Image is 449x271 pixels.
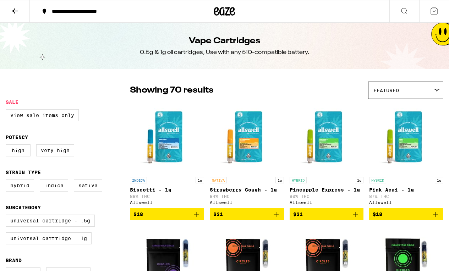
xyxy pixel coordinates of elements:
[290,103,364,208] a: Open page for Pineapple Express - 1g from Allswell
[130,208,204,220] button: Add to bag
[6,215,95,227] label: Universal Cartridge - .5g
[74,179,102,192] label: Sativa
[369,187,443,193] p: Pink Acai - 1g
[435,177,443,183] p: 1g
[369,177,386,183] p: HYBRID
[130,194,204,199] p: 88% THC
[369,200,443,205] div: Allswell
[210,103,284,208] a: Open page for Strawberry Cough - 1g from Allswell
[130,84,213,96] p: Showing 70 results
[130,103,204,208] a: Open page for Biscotti - 1g from Allswell
[373,211,382,217] span: $18
[6,205,41,210] legend: Subcategory
[210,208,284,220] button: Add to bag
[140,49,310,56] div: 0.5g & 1g oil cartridges, Use with any 510-compatible battery.
[133,211,143,217] span: $18
[369,103,443,208] a: Open page for Pink Acai - 1g from Allswell
[130,187,204,193] p: Biscotti - 1g
[6,109,79,121] label: View Sale Items Only
[210,187,284,193] p: Strawberry Cough - 1g
[6,232,92,244] label: Universal Cartridge - 1g
[210,194,284,199] p: 84% THC
[290,208,364,220] button: Add to bag
[196,177,204,183] p: 1g
[40,179,68,192] label: Indica
[369,194,443,199] p: 87% THC
[290,177,307,183] p: HYBRID
[369,208,443,220] button: Add to bag
[6,170,41,175] legend: Strain Type
[291,103,362,173] img: Allswell - Pineapple Express - 1g
[130,177,147,183] p: INDICA
[355,177,363,183] p: 1g
[210,177,227,183] p: SATIVA
[290,187,364,193] p: Pineapple Express - 1g
[130,200,204,205] div: Allswell
[131,103,202,173] img: Allswell - Biscotti - 1g
[211,103,282,173] img: Allswell - Strawberry Cough - 1g
[213,211,223,217] span: $21
[6,144,31,156] label: High
[293,211,303,217] span: $21
[6,179,34,192] label: Hybrid
[6,99,18,105] legend: Sale
[36,144,74,156] label: Very High
[6,134,28,140] legend: Potency
[290,200,364,205] div: Allswell
[6,258,22,263] legend: Brand
[290,194,364,199] p: 90% THC
[210,200,284,205] div: Allswell
[275,177,284,183] p: 1g
[189,35,260,47] h1: Vape Cartridges
[373,88,399,93] span: Featured
[371,103,442,173] img: Allswell - Pink Acai - 1g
